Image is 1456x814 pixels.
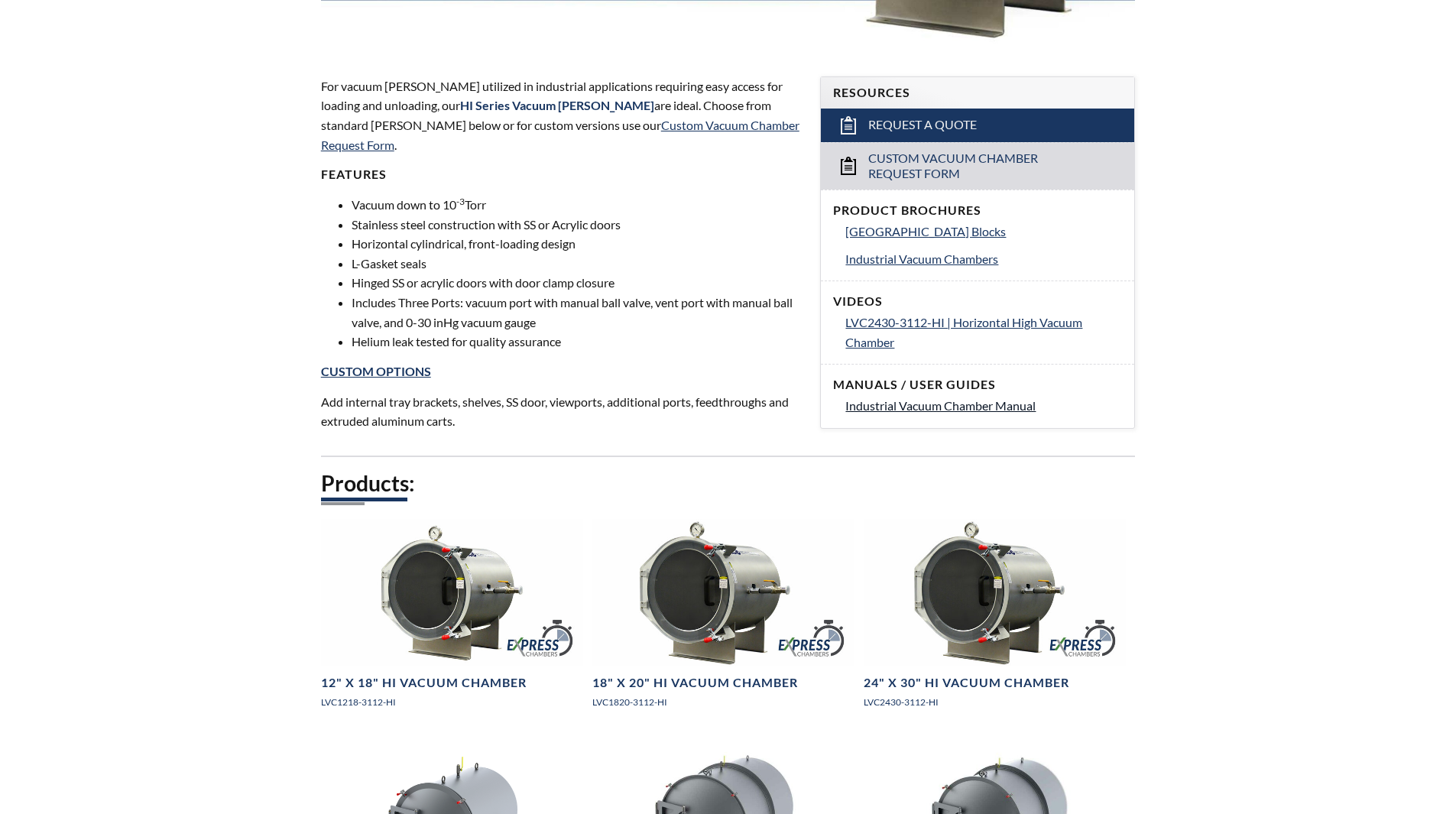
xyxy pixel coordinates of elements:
[864,519,1126,722] a: LVC2430-3112-HI Horizontal SS Express Chamber, angle view24" X 30" HI Vacuum ChamberLVC2430-3112-HI
[352,195,803,215] li: Vacuum down to 10 Torr
[833,293,1122,310] h4: Videos
[845,398,1036,413] span: Industrial Vacuum Chamber Manual
[456,196,465,207] sup: -3
[321,469,1136,498] h2: Products:
[352,234,803,254] li: Horizontal cylindrical, front-loading design
[833,85,1122,101] h4: Resources
[845,224,1006,238] span: [GEOGRAPHIC_DATA] Blocks
[321,167,803,183] h4: FEATURES
[868,151,1089,183] span: Custom Vacuum Chamber Request Form
[845,315,1082,349] span: LVC2430-3112-HI | Horizontal High Vacuum Chamber
[821,142,1134,190] a: Custom Vacuum Chamber Request Form
[845,222,1122,242] a: [GEOGRAPHIC_DATA] Blocks
[352,254,803,274] li: L-Gasket seals
[352,332,803,352] li: Helium leak tested for quality assurance
[352,273,803,293] li: Hinged SS or acrylic doors with door clamp closure
[821,109,1134,142] a: Request a Quote
[592,675,798,691] h4: 18" X 20" HI Vacuum Chamber
[321,118,799,152] a: Custom Vacuum Chamber Request Form
[864,675,1069,691] h4: 24" X 30" HI Vacuum Chamber
[352,215,803,235] li: Stainless steel construction with SS or Acrylic doors
[321,695,583,709] p: LVC1218-3112-HI
[321,392,803,431] p: Add internal tray brackets, shelves, SS door, viewports, additional ports, feedthroughs and extru...
[833,377,1122,393] h4: Manuals / User Guides
[845,249,1122,269] a: Industrial Vacuum Chambers
[592,519,854,722] a: LVC1820-3112-HI Horizontal Express Chamber, right side angled view18" X 20" HI Vacuum ChamberLVC1...
[845,396,1122,416] a: Industrial Vacuum Chamber Manual
[321,76,803,154] p: For vacuum [PERSON_NAME] utilized in industrial applications requiring easy access for loading an...
[352,293,803,332] li: Includes Three Ports: vacuum port with manual ball valve, vent port with manual ball valve, and 0...
[868,117,977,133] span: Request a Quote
[460,98,654,112] strong: HI Series Vacuum [PERSON_NAME]
[321,519,583,722] a: LVC1218-3112-HI Express Chamber12" X 18" HI Vacuum ChamberLVC1218-3112-HI
[833,203,1122,219] h4: Product Brochures
[321,364,431,378] a: Custom Options
[592,695,854,709] p: LVC1820-3112-HI
[845,251,998,266] span: Industrial Vacuum Chambers
[845,313,1122,352] a: LVC2430-3112-HI | Horizontal High Vacuum Chamber
[321,675,527,691] h4: 12" X 18" HI Vacuum Chamber
[864,695,1126,709] p: LVC2430-3112-HI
